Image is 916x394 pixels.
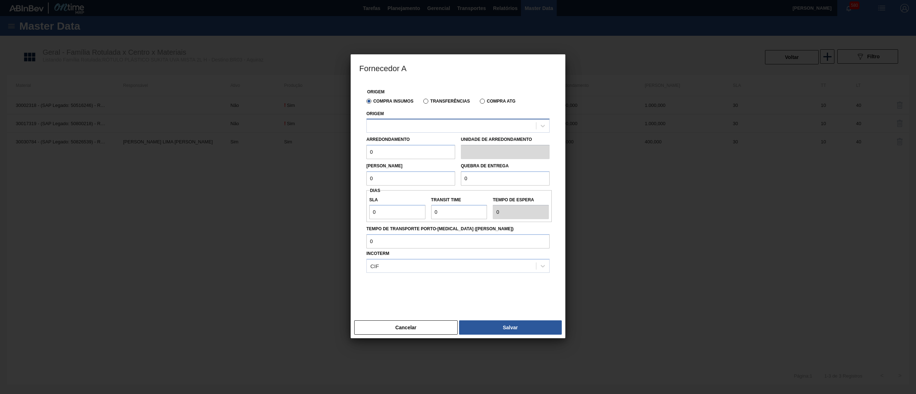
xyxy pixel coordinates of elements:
label: Transferências [423,99,470,104]
div: CIF [370,263,379,269]
label: [PERSON_NAME] [366,163,403,168]
label: Tempo de espera [493,195,549,205]
label: Transit Time [431,195,487,205]
label: Arredondamento [366,137,410,142]
label: Origem [366,111,384,116]
h3: Fornecedor A [351,54,565,82]
label: Origem [367,89,385,94]
label: Compra ATG [480,99,515,104]
label: Quebra de entrega [461,163,509,168]
label: Unidade de arredondamento [461,134,550,145]
button: Cancelar [354,320,458,335]
label: Incoterm [366,251,389,256]
span: Dias [370,188,380,193]
label: Compra Insumos [366,99,413,104]
label: SLA [369,195,425,205]
label: Tempo de Transporte Porto-[MEDICAL_DATA] ([PERSON_NAME]) [366,224,550,234]
button: Salvar [459,320,562,335]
